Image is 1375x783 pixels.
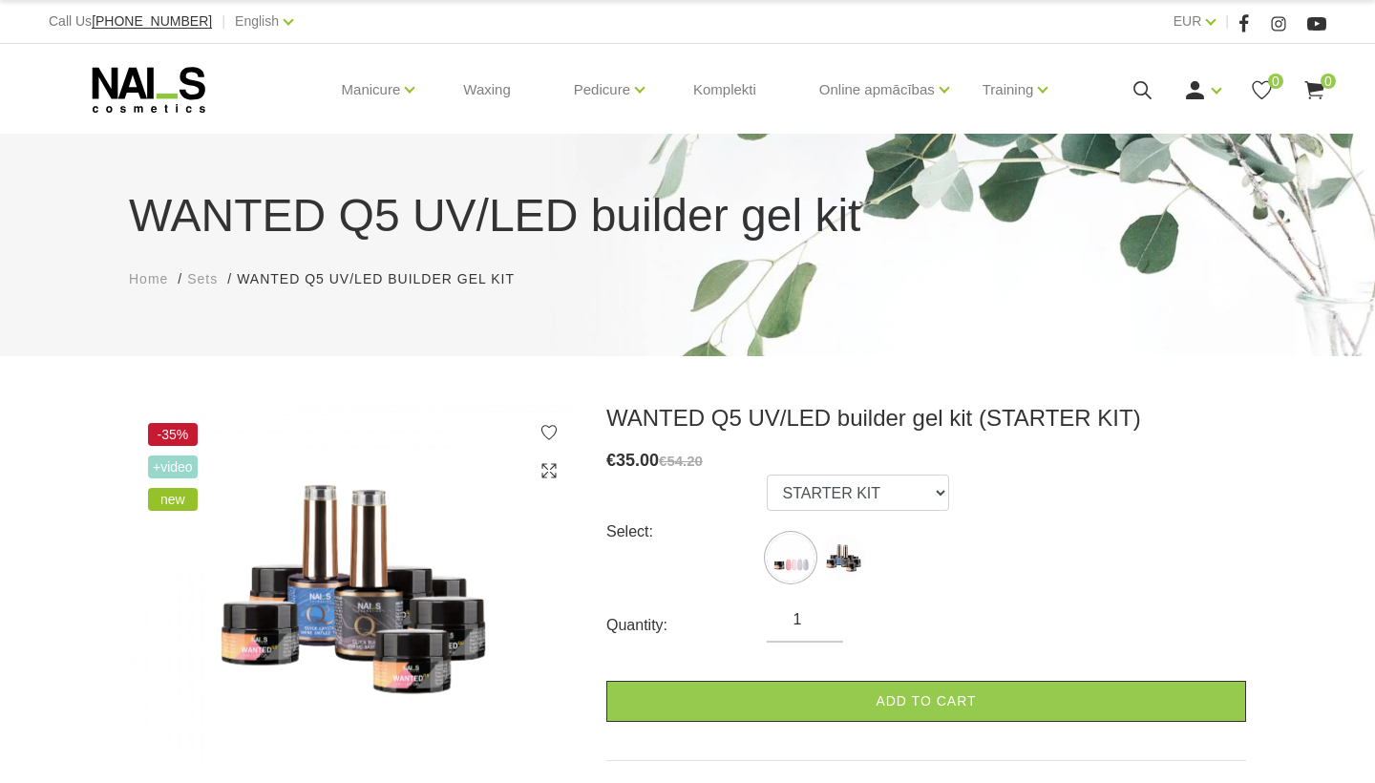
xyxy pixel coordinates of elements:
[187,271,218,286] span: Sets
[983,52,1034,128] a: Training
[659,453,703,469] s: €54.20
[1321,74,1336,89] span: 0
[606,517,767,547] div: Select:
[1268,74,1283,89] span: 0
[819,52,935,128] a: Online apmācības
[235,10,279,32] a: English
[92,13,212,29] span: [PHONE_NUMBER]
[92,14,212,29] a: [PHONE_NUMBER]
[187,269,218,289] a: Sets
[237,269,534,289] li: WANTED Q5 UV/LED builder gel kit
[767,534,814,582] img: ...
[129,404,578,771] img: WANTED Q5 UV/LED builder gel kit
[606,610,767,641] div: Quantity:
[606,451,616,470] span: €
[129,269,168,289] a: Home
[606,681,1246,722] a: Add to cart
[342,52,401,128] a: Manicure
[1174,10,1202,32] a: EUR
[148,423,198,446] span: -35%
[448,44,525,136] a: Waxing
[49,10,212,33] div: Call Us
[1250,78,1274,102] a: 0
[129,181,1246,250] h1: WANTED Q5 UV/LED builder gel kit
[606,404,1246,433] h3: WANTED Q5 UV/LED builder gel kit (STARTER KIT)
[148,488,198,511] span: new
[574,52,630,128] a: Pedicure
[616,451,659,470] span: 35.00
[1302,78,1326,102] a: 0
[1225,10,1229,33] span: |
[222,10,225,33] span: |
[148,455,198,478] span: +Video
[819,534,867,582] img: ...
[129,271,168,286] span: Home
[678,44,772,136] a: Komplekti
